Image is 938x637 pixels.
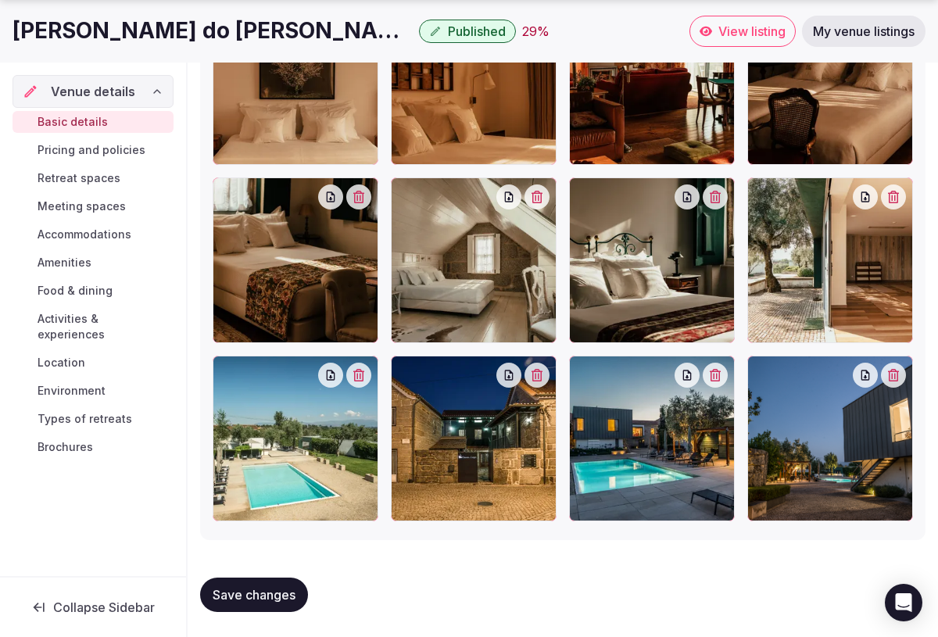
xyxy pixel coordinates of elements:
[13,252,174,274] a: Amenities
[813,23,915,39] span: My venue listings
[38,439,93,455] span: Brochures
[569,177,735,343] div: 026A8763.jpg
[13,139,174,161] a: Pricing and policies
[38,383,106,399] span: Environment
[13,195,174,217] a: Meeting spaces
[13,280,174,302] a: Food & dining
[13,308,174,345] a: Activities & experiences
[13,436,174,458] a: Brochures
[569,356,735,521] div: A_91.JPG
[13,380,174,402] a: Environment
[38,170,120,186] span: Retreat spaces
[200,578,308,612] button: Save changes
[448,23,506,39] span: Published
[213,177,378,343] div: 026A8631.jpg
[213,587,295,603] span: Save changes
[38,283,113,299] span: Food & dining
[38,142,145,158] span: Pricing and policies
[13,352,174,374] a: Location
[13,167,174,189] a: Retreat spaces
[522,22,550,41] div: 29 %
[13,16,413,46] h1: [PERSON_NAME] do [PERSON_NAME]
[38,355,85,370] span: Location
[213,356,378,521] div: A_49.JPG
[13,590,174,624] button: Collapse Sidebar
[13,408,174,430] a: Types of retreats
[689,16,796,47] a: View listing
[522,22,550,41] button: 29%
[38,199,126,214] span: Meeting spaces
[802,16,925,47] a: My venue listings
[391,356,557,521] div: A_96.JPG
[419,20,516,43] button: Published
[38,114,108,130] span: Basic details
[747,356,913,521] div: A_94.JPG
[391,177,557,343] div: 026A8702.jpg
[747,177,913,343] div: 026A8961.jpg
[38,311,167,342] span: Activities & experiences
[718,23,786,39] span: View listing
[885,584,922,621] div: Open Intercom Messenger
[38,227,131,242] span: Accommodations
[38,255,91,270] span: Amenities
[13,111,174,133] a: Basic details
[13,224,174,245] a: Accommodations
[38,411,132,427] span: Types of retreats
[51,82,135,101] span: Venue details
[53,599,155,615] span: Collapse Sidebar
